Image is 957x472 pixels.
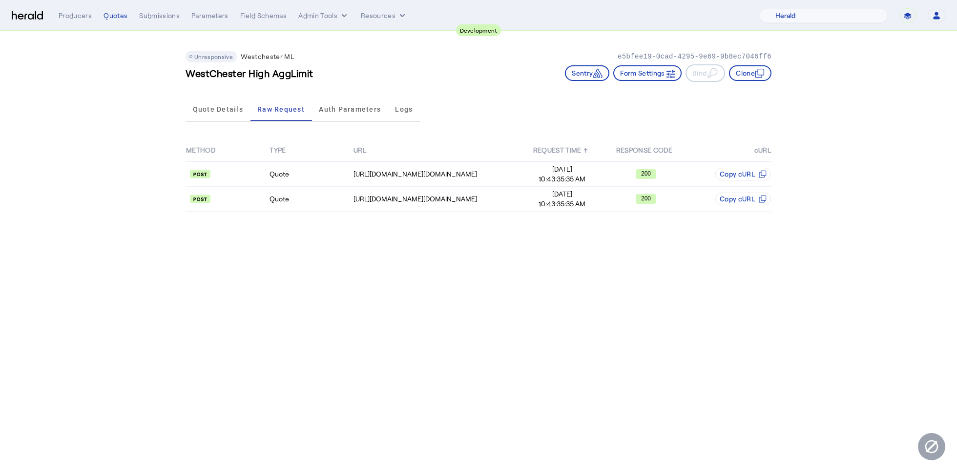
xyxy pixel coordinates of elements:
span: Raw Request [257,106,305,113]
span: Unresponsive [194,53,233,60]
div: [URL][DOMAIN_NAME][DOMAIN_NAME] [354,169,520,179]
div: Parameters [191,11,229,20]
button: internal dropdown menu [298,11,349,20]
button: Resources dropdown menu [361,11,407,20]
button: Clone [729,65,771,81]
div: Quotes [104,11,127,20]
p: Westchester ML [241,52,294,61]
th: cURL [688,139,771,161]
td: Quote [269,187,353,212]
span: [DATE] [521,164,603,174]
th: REQUEST TIME [520,139,604,161]
text: 200 [641,195,651,202]
span: Logs [395,106,413,113]
button: Copy cURL [715,193,771,205]
p: e5bfee19-0cad-4295-9e69-9b8ec7046ff6 [618,52,771,61]
text: 200 [641,170,651,177]
div: Development [456,24,501,36]
div: [URL][DOMAIN_NAME][DOMAIN_NAME] [354,194,520,204]
div: Submissions [139,11,180,20]
span: 10:43:35:35 AM [521,199,603,209]
span: 10:43:35:35 AM [521,174,603,184]
div: Field Schemas [240,11,287,20]
th: URL [353,139,520,161]
button: Sentry [565,65,609,81]
th: METHOD [186,139,269,161]
button: Bind [686,64,725,82]
span: ↑ [583,146,588,154]
button: Copy cURL [715,168,771,180]
th: TYPE [269,139,353,161]
span: Quote Details [193,106,243,113]
th: RESPONSE CODE [604,139,687,161]
img: Herald Logo [12,11,43,20]
h3: WestChester High AggLimit [186,66,313,80]
span: Auth Parameters [319,106,381,113]
span: [DATE] [521,189,603,199]
button: Form Settings [613,65,682,81]
div: Producers [59,11,92,20]
td: Quote [269,161,353,187]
